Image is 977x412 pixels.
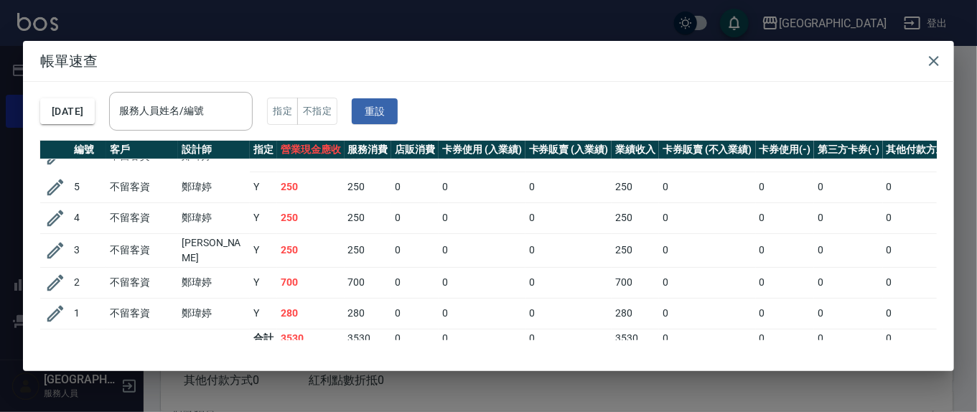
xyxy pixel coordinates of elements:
[70,233,106,267] td: 3
[250,172,277,202] td: Y
[178,172,250,202] td: 鄭瑋婷
[250,267,277,298] td: Y
[612,329,659,347] td: 3530
[525,202,612,233] td: 0
[612,141,659,159] th: 業績收入
[439,172,525,202] td: 0
[814,267,883,298] td: 0
[391,172,439,202] td: 0
[391,267,439,298] td: 0
[345,267,392,298] td: 700
[525,298,612,329] td: 0
[250,141,277,159] th: 指定
[814,298,883,329] td: 0
[250,298,277,329] td: Y
[277,141,345,159] th: 營業現金應收
[659,329,755,347] td: 0
[756,267,815,298] td: 0
[439,267,525,298] td: 0
[391,202,439,233] td: 0
[345,329,392,347] td: 3530
[612,172,659,202] td: 250
[345,233,392,267] td: 250
[525,141,612,159] th: 卡券販賣 (入業績)
[277,329,345,347] td: 3530
[756,202,815,233] td: 0
[345,298,392,329] td: 280
[178,233,250,267] td: [PERSON_NAME]
[883,141,962,159] th: 其他付款方式(-)
[391,141,439,159] th: 店販消費
[612,298,659,329] td: 280
[391,233,439,267] td: 0
[756,233,815,267] td: 0
[756,172,815,202] td: 0
[391,329,439,347] td: 0
[659,267,755,298] td: 0
[612,233,659,267] td: 250
[277,298,345,329] td: 280
[106,233,178,267] td: 不留客資
[70,298,106,329] td: 1
[70,202,106,233] td: 4
[106,141,178,159] th: 客戶
[345,141,392,159] th: 服務消費
[883,329,962,347] td: 0
[659,233,755,267] td: 0
[756,141,815,159] th: 卡券使用(-)
[277,172,345,202] td: 250
[612,202,659,233] td: 250
[277,202,345,233] td: 250
[345,172,392,202] td: 250
[345,202,392,233] td: 250
[106,172,178,202] td: 不留客資
[439,298,525,329] td: 0
[612,267,659,298] td: 700
[814,172,883,202] td: 0
[250,202,277,233] td: Y
[883,267,962,298] td: 0
[814,141,883,159] th: 第三方卡券(-)
[250,233,277,267] td: Y
[250,329,277,347] td: 合計
[70,172,106,202] td: 5
[659,172,755,202] td: 0
[23,41,954,81] h2: 帳單速查
[439,233,525,267] td: 0
[525,233,612,267] td: 0
[106,298,178,329] td: 不留客資
[525,267,612,298] td: 0
[659,298,755,329] td: 0
[883,233,962,267] td: 0
[659,202,755,233] td: 0
[70,267,106,298] td: 2
[352,98,398,125] button: 重設
[70,141,106,159] th: 編號
[756,298,815,329] td: 0
[814,233,883,267] td: 0
[439,202,525,233] td: 0
[178,141,250,159] th: 設計師
[883,172,962,202] td: 0
[297,98,337,126] button: 不指定
[277,267,345,298] td: 700
[883,298,962,329] td: 0
[178,267,250,298] td: 鄭瑋婷
[439,329,525,347] td: 0
[277,233,345,267] td: 250
[106,267,178,298] td: 不留客資
[439,141,525,159] th: 卡券使用 (入業績)
[883,202,962,233] td: 0
[525,172,612,202] td: 0
[756,329,815,347] td: 0
[814,202,883,233] td: 0
[391,298,439,329] td: 0
[525,329,612,347] td: 0
[40,98,95,125] button: [DATE]
[814,329,883,347] td: 0
[267,98,298,126] button: 指定
[178,298,250,329] td: 鄭瑋婷
[659,141,755,159] th: 卡券販賣 (不入業績)
[106,202,178,233] td: 不留客資
[178,202,250,233] td: 鄭瑋婷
